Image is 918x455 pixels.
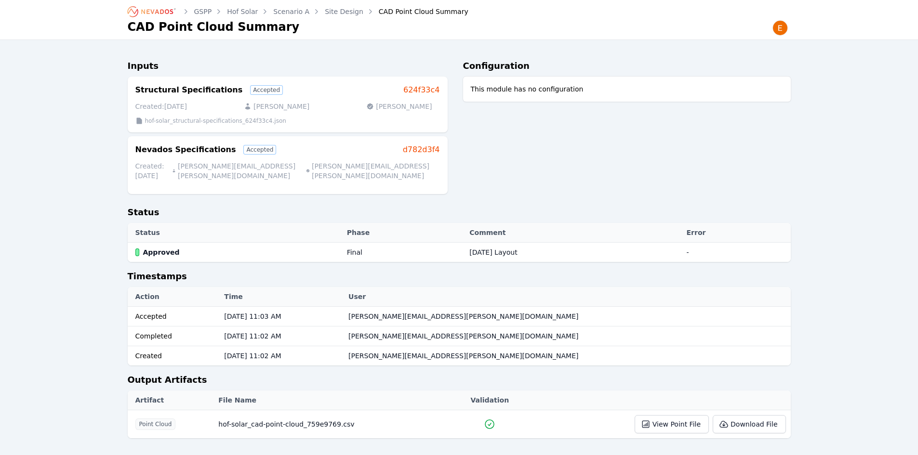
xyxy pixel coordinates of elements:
div: Final [347,247,362,257]
div: CAD Point Cloud Summary [365,7,468,16]
h2: Inputs [128,59,448,77]
a: d782d3f4 [403,144,440,156]
h1: CAD Point Cloud Summary [128,19,300,35]
th: Validation [451,390,529,410]
a: 624f33c4 [403,84,440,96]
nav: Breadcrumb [128,4,468,19]
th: Comment [465,223,681,243]
span: Approved [143,247,180,257]
p: [PERSON_NAME][EMAIL_ADDRESS][PERSON_NAME][DOMAIN_NAME] [306,161,432,181]
div: This module has no configuration [463,77,791,102]
div: Accepted [243,145,276,155]
p: [PERSON_NAME][EMAIL_ADDRESS][PERSON_NAME][DOMAIN_NAME] [172,161,298,181]
p: Created: [DATE] [135,102,187,111]
th: Phase [342,223,465,243]
th: Error [682,223,791,243]
div: Created [135,351,215,361]
div: Accepted [250,85,283,95]
td: [PERSON_NAME][EMAIL_ADDRESS][PERSON_NAME][DOMAIN_NAME] [344,346,790,366]
span: hof-solar_cad-point-cloud_759e9769.csv [218,420,354,428]
p: [PERSON_NAME] [366,102,432,111]
td: [DATE] Layout [465,243,681,262]
h2: Status [128,206,791,223]
div: Completed [135,331,215,341]
th: Time [219,287,344,307]
div: Accepted [135,312,215,321]
p: [PERSON_NAME] [244,102,309,111]
a: GSPP [194,7,212,16]
th: Artifact [128,390,214,410]
th: User [344,287,790,307]
td: [DATE] 11:02 AM [219,326,344,346]
h3: Structural Specifications [135,84,243,96]
a: Hof Solar [227,7,258,16]
th: File Name [213,390,451,410]
a: Scenario A [273,7,309,16]
h3: Nevados Specifications [135,144,236,156]
button: Download File [713,415,785,433]
h2: Output Artifacts [128,373,791,390]
td: [DATE] 11:02 AM [219,346,344,366]
p: hof-solar_structural-specifications_624f33c4.json [145,117,286,125]
td: - [682,243,791,262]
td: [DATE] 11:03 AM [219,307,344,326]
h2: Timestamps [128,270,791,287]
span: Point Cloud [135,418,176,430]
th: Action [128,287,220,307]
h2: Configuration [463,59,791,77]
p: Created: [DATE] [135,161,164,181]
th: Status [128,223,342,243]
td: [PERSON_NAME][EMAIL_ADDRESS][PERSON_NAME][DOMAIN_NAME] [344,326,790,346]
button: View Point File [635,415,709,433]
a: Site Design [325,7,363,16]
td: [PERSON_NAME][EMAIL_ADDRESS][PERSON_NAME][DOMAIN_NAME] [344,307,790,326]
img: Emily Walker [772,20,788,36]
div: Completed [484,418,495,430]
